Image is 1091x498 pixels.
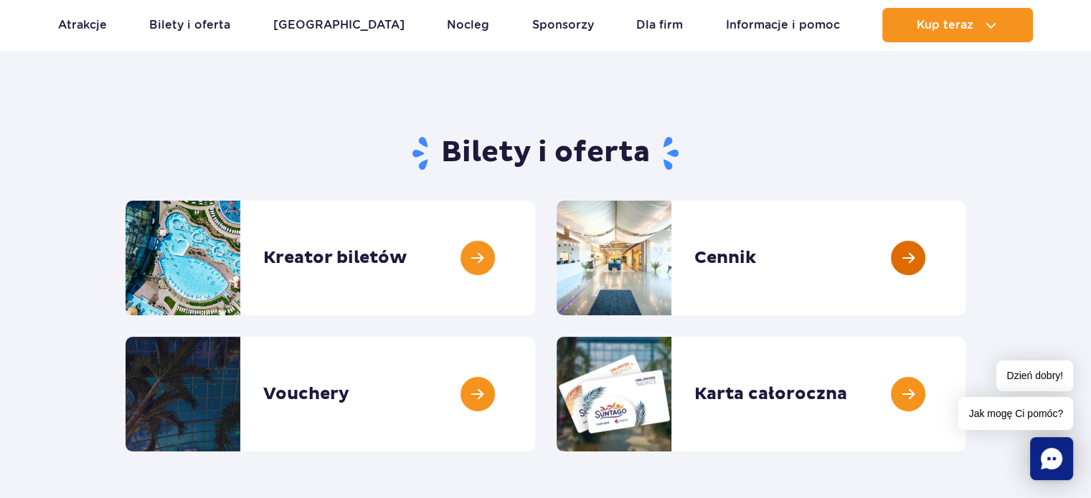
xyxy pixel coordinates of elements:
a: Sponsorzy [532,8,594,42]
a: Dla firm [636,8,683,42]
a: Nocleg [447,8,489,42]
a: [GEOGRAPHIC_DATA] [273,8,405,42]
a: Atrakcje [58,8,107,42]
span: Kup teraz [917,19,973,32]
span: Jak mogę Ci pomóc? [958,397,1073,430]
div: Chat [1030,437,1073,480]
button: Kup teraz [882,8,1033,42]
h1: Bilety i oferta [126,135,965,172]
a: Informacje i pomoc [726,8,840,42]
span: Dzień dobry! [996,360,1073,391]
a: Bilety i oferta [149,8,230,42]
